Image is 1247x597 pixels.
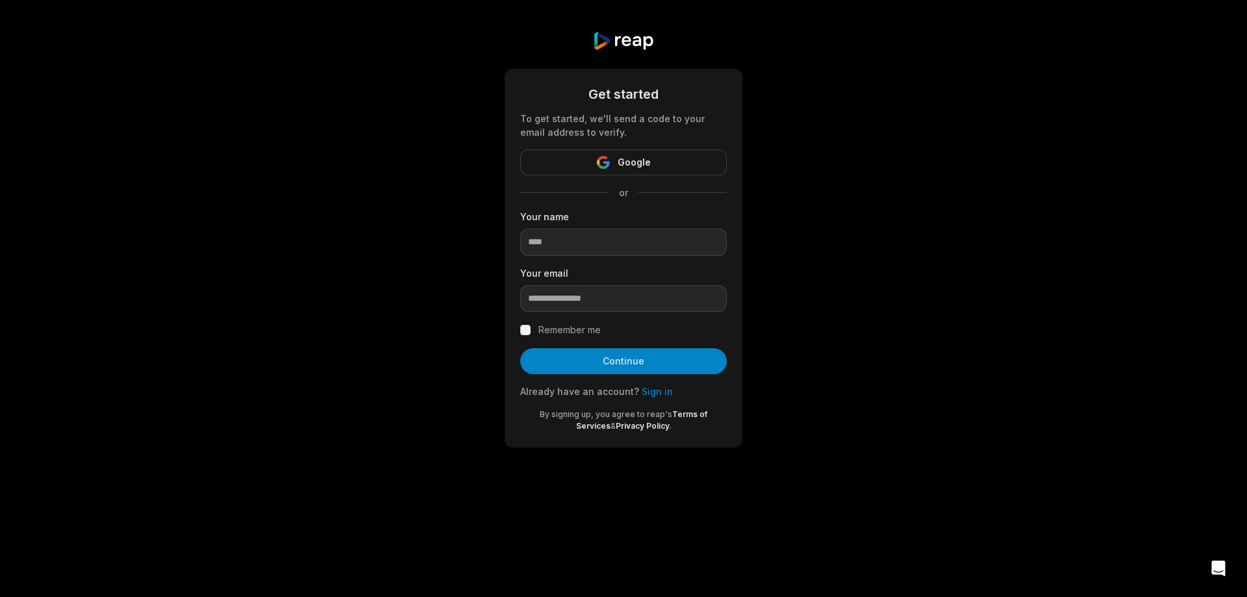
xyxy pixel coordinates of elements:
[611,421,616,431] span: &
[618,155,651,170] span: Google
[520,210,727,223] label: Your name
[520,386,639,397] span: Already have an account?
[520,112,727,139] div: To get started, we'll send a code to your email address to verify.
[538,322,601,338] label: Remember me
[592,31,654,51] img: reap
[616,421,670,431] a: Privacy Policy
[540,409,672,419] span: By signing up, you agree to reap's
[642,386,673,397] a: Sign in
[520,149,727,175] button: Google
[670,421,672,431] span: .
[520,84,727,104] div: Get started
[1203,553,1234,584] div: Open Intercom Messenger
[520,266,727,280] label: Your email
[520,348,727,374] button: Continue
[609,186,638,199] span: or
